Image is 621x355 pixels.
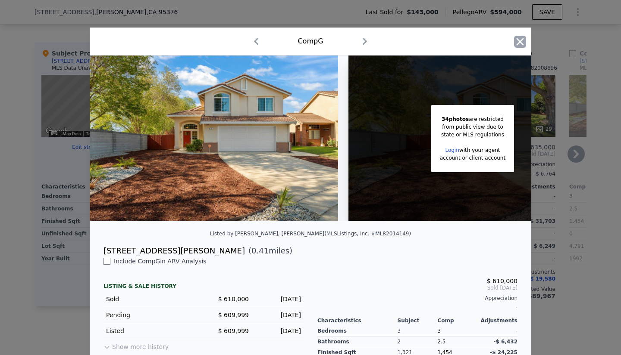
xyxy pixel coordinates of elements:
[106,327,197,335] div: Listed
[494,339,517,345] span: -$ 6,432
[103,245,245,257] div: [STREET_ADDRESS][PERSON_NAME]
[398,336,438,347] div: 2
[256,295,301,303] div: [DATE]
[317,336,398,347] div: Bathrooms
[103,339,169,351] button: Show more history
[218,312,249,318] span: $ 609,999
[317,326,398,336] div: Bedrooms
[477,326,517,336] div: -
[90,56,338,221] img: Property Img
[317,295,517,302] div: Appreciation
[440,115,505,123] div: are restricted
[106,311,197,319] div: Pending
[218,327,249,334] span: $ 609,999
[256,327,301,335] div: [DATE]
[317,302,517,314] div: -
[317,284,517,291] span: Sold [DATE]
[442,116,469,122] span: 34 photos
[440,123,505,131] div: from public view due to
[477,317,517,324] div: Adjustments
[398,317,438,324] div: Subject
[110,258,210,265] span: Include Comp G in ARV Analysis
[437,336,477,347] div: 2.5
[106,295,197,303] div: Sold
[256,311,301,319] div: [DATE]
[317,317,398,324] div: Characteristics
[437,317,477,324] div: Comp
[251,246,269,255] span: 0.41
[298,36,323,46] div: Comp G
[459,147,500,153] span: with your agent
[445,147,459,153] a: Login
[398,326,438,336] div: 3
[245,245,292,257] span: ( miles)
[487,278,517,284] span: $ 610,000
[440,154,505,162] div: account or client account
[103,283,304,291] div: LISTING & SALE HISTORY
[437,328,441,334] span: 3
[210,231,411,237] div: Listed by [PERSON_NAME], [PERSON_NAME] (MLSListings, Inc. #ML82014149)
[440,131,505,139] div: state or MLS regulations
[218,296,249,303] span: $ 610,000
